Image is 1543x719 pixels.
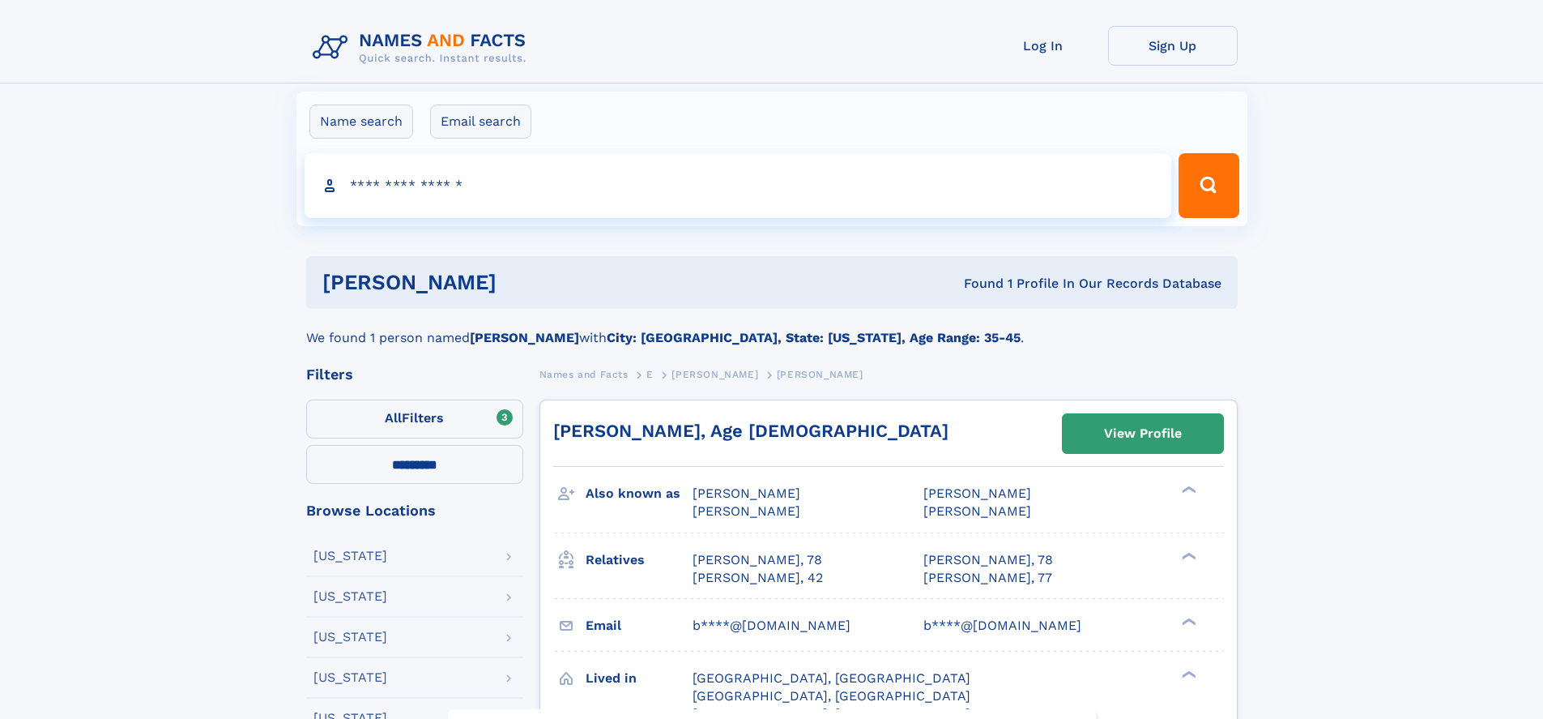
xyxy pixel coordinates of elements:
[923,551,1053,569] a: [PERSON_NAME], 78
[1178,485,1197,495] div: ❯
[306,26,539,70] img: Logo Names and Facts
[313,590,387,603] div: [US_STATE]
[693,688,970,704] span: [GEOGRAPHIC_DATA], [GEOGRAPHIC_DATA]
[586,665,693,692] h3: Lived in
[730,275,1221,293] div: Found 1 Profile In Our Records Database
[306,503,523,518] div: Browse Locations
[313,671,387,684] div: [US_STATE]
[1104,415,1182,452] div: View Profile
[1178,669,1197,679] div: ❯
[306,400,523,439] label: Filters
[305,153,1172,218] input: search input
[1179,153,1238,218] button: Search Button
[1063,414,1223,453] a: View Profile
[470,330,579,345] b: [PERSON_NAME]
[385,410,402,426] span: All
[777,369,863,380] span: [PERSON_NAME]
[1178,550,1197,561] div: ❯
[553,421,948,441] a: [PERSON_NAME], Age [DEMOGRAPHIC_DATA]
[313,631,387,644] div: [US_STATE]
[607,330,1021,345] b: City: [GEOGRAPHIC_DATA], State: [US_STATE], Age Range: 35-45
[586,480,693,507] h3: Also known as
[306,309,1238,348] div: We found 1 person named with .
[671,369,758,380] span: [PERSON_NAME]
[646,369,654,380] span: E
[923,569,1052,587] a: [PERSON_NAME], 77
[693,569,823,587] a: [PERSON_NAME], 42
[646,364,654,384] a: E
[306,367,523,382] div: Filters
[586,612,693,640] h3: Email
[693,670,970,686] span: [GEOGRAPHIC_DATA], [GEOGRAPHIC_DATA]
[322,272,731,293] h1: [PERSON_NAME]
[539,364,629,384] a: Names and Facts
[1108,26,1238,66] a: Sign Up
[923,486,1031,501] span: [PERSON_NAME]
[923,503,1031,519] span: [PERSON_NAME]
[978,26,1108,66] a: Log In
[693,486,800,501] span: [PERSON_NAME]
[313,550,387,563] div: [US_STATE]
[693,503,800,519] span: [PERSON_NAME]
[430,105,531,139] label: Email search
[586,546,693,574] h3: Relatives
[671,364,758,384] a: [PERSON_NAME]
[693,551,822,569] a: [PERSON_NAME], 78
[1178,616,1197,627] div: ❯
[309,105,413,139] label: Name search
